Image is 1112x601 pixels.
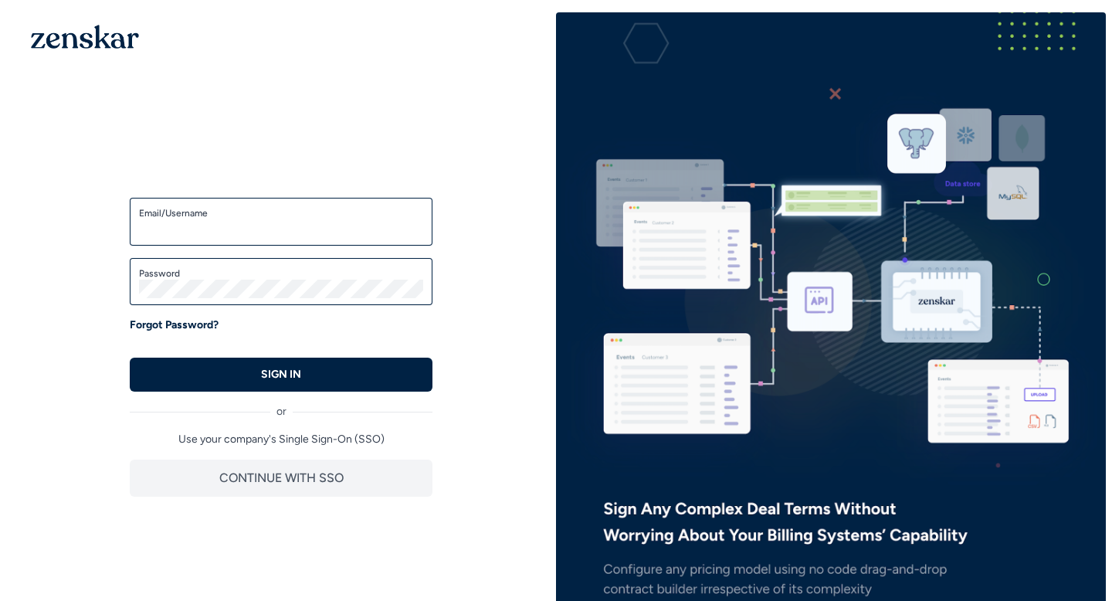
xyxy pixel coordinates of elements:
[130,358,432,392] button: SIGN IN
[130,432,432,447] p: Use your company's Single Sign-On (SSO)
[139,267,423,280] label: Password
[130,460,432,497] button: CONTINUE WITH SSO
[31,25,139,49] img: 1OGAJ2xQqyY4LXKgY66KYq0eOWRCkrZdAb3gUhuVAqdWPZE9SRJmCz+oDMSn4zDLXe31Ii730ItAGKgCKgCCgCikA4Av8PJUP...
[139,207,423,219] label: Email/Username
[261,367,301,382] p: SIGN IN
[130,392,432,419] div: or
[130,317,219,333] a: Forgot Password?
